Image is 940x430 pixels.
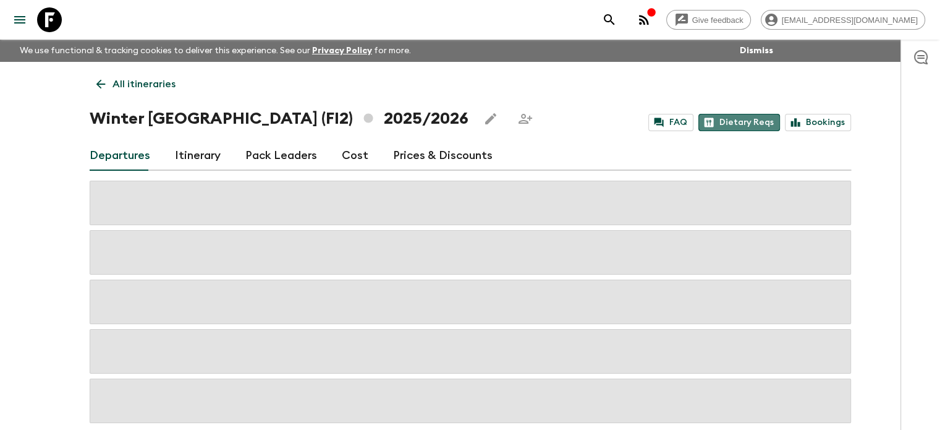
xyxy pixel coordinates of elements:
[513,106,538,131] span: Share this itinerary
[685,15,750,25] span: Give feedback
[7,7,32,32] button: menu
[393,141,493,171] a: Prices & Discounts
[761,10,925,30] div: [EMAIL_ADDRESS][DOMAIN_NAME]
[785,114,851,131] a: Bookings
[90,72,182,97] a: All itineraries
[666,10,751,30] a: Give feedback
[245,141,317,171] a: Pack Leaders
[90,141,150,171] a: Departures
[15,40,416,62] p: We use functional & tracking cookies to deliver this experience. See our for more.
[775,15,925,25] span: [EMAIL_ADDRESS][DOMAIN_NAME]
[597,7,622,32] button: search adventures
[112,77,176,92] p: All itineraries
[312,46,372,55] a: Privacy Policy
[648,114,693,131] a: FAQ
[90,106,468,131] h1: Winter [GEOGRAPHIC_DATA] (FI2) 2025/2026
[698,114,780,131] a: Dietary Reqs
[478,106,503,131] button: Edit this itinerary
[175,141,221,171] a: Itinerary
[342,141,368,171] a: Cost
[737,42,776,59] button: Dismiss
